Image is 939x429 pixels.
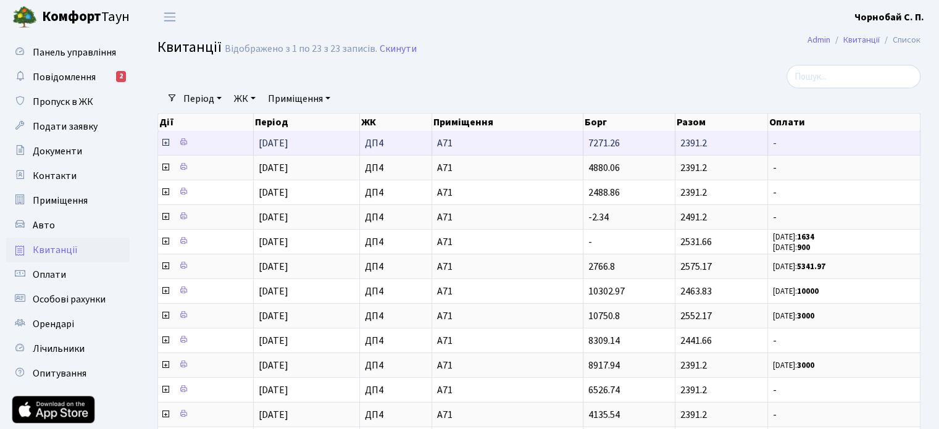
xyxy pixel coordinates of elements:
[365,286,427,296] span: ДП4
[588,235,592,249] span: -
[787,65,920,88] input: Пошук...
[259,186,288,199] span: [DATE]
[789,27,939,53] nav: breadcrumb
[773,163,915,173] span: -
[259,210,288,224] span: [DATE]
[768,114,920,131] th: Оплати
[773,138,915,148] span: -
[843,33,880,46] a: Квитанції
[773,286,819,297] small: [DATE]:
[33,120,98,133] span: Подати заявку
[880,33,920,47] li: Список
[588,383,620,397] span: 6526.74
[680,161,707,175] span: 2391.2
[33,144,82,158] span: Документи
[365,138,427,148] span: ДП4
[588,136,620,150] span: 7271.26
[263,88,335,109] a: Приміщення
[797,286,819,297] b: 10000
[259,235,288,249] span: [DATE]
[259,383,288,397] span: [DATE]
[365,163,427,173] span: ДП4
[229,88,261,109] a: ЖК
[773,310,814,322] small: [DATE]:
[365,262,427,272] span: ДП4
[259,161,288,175] span: [DATE]
[680,359,707,372] span: 2391.2
[797,261,825,272] b: 5341.97
[437,138,578,148] span: А71
[588,285,625,298] span: 10302.97
[6,114,130,139] a: Подати заявку
[437,286,578,296] span: А71
[6,238,130,262] a: Квитанції
[380,43,417,55] a: Скинути
[583,114,675,131] th: Борг
[680,210,707,224] span: 2491.2
[33,219,55,232] span: Авто
[588,186,620,199] span: 2488.86
[259,408,288,422] span: [DATE]
[365,336,427,346] span: ДП4
[157,36,222,58] span: Квитанції
[33,243,78,257] span: Квитанції
[33,367,86,380] span: Опитування
[365,237,427,247] span: ДП4
[42,7,130,28] span: Таун
[680,186,707,199] span: 2391.2
[254,114,360,131] th: Період
[773,360,814,371] small: [DATE]:
[6,287,130,312] a: Особові рахунки
[154,7,185,27] button: Переключити навігацію
[773,231,814,243] small: [DATE]:
[33,293,106,306] span: Особові рахунки
[680,383,707,397] span: 2391.2
[773,212,915,222] span: -
[6,262,130,287] a: Оплати
[42,7,101,27] b: Комфорт
[437,410,578,420] span: А71
[33,169,77,183] span: Контакти
[773,336,915,346] span: -
[588,210,609,224] span: -2.34
[158,114,254,131] th: Дії
[259,359,288,372] span: [DATE]
[6,213,130,238] a: Авто
[437,237,578,247] span: А71
[680,260,712,273] span: 2575.17
[588,161,620,175] span: 4880.06
[797,231,814,243] b: 1634
[675,114,768,131] th: Разом
[365,385,427,395] span: ДП4
[588,359,620,372] span: 8917.94
[225,43,377,55] div: Відображено з 1 по 23 з 23 записів.
[365,212,427,222] span: ДП4
[6,361,130,386] a: Опитування
[33,70,96,84] span: Повідомлення
[6,40,130,65] a: Панель управління
[33,342,85,356] span: Лічильники
[33,268,66,281] span: Оплати
[680,309,712,323] span: 2552.17
[797,310,814,322] b: 3000
[6,336,130,361] a: Лічильники
[33,95,93,109] span: Пропуск в ЖК
[259,309,288,323] span: [DATE]
[259,260,288,273] span: [DATE]
[259,285,288,298] span: [DATE]
[437,385,578,395] span: А71
[680,408,707,422] span: 2391.2
[6,139,130,164] a: Документи
[680,235,712,249] span: 2531.66
[33,194,88,207] span: Приміщення
[437,163,578,173] span: А71
[680,285,712,298] span: 2463.83
[365,360,427,370] span: ДП4
[6,312,130,336] a: Орендарі
[588,408,620,422] span: 4135.54
[6,188,130,213] a: Приміщення
[773,242,810,253] small: [DATE]:
[33,317,74,331] span: Орендарі
[365,311,427,321] span: ДП4
[588,260,615,273] span: 2766.8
